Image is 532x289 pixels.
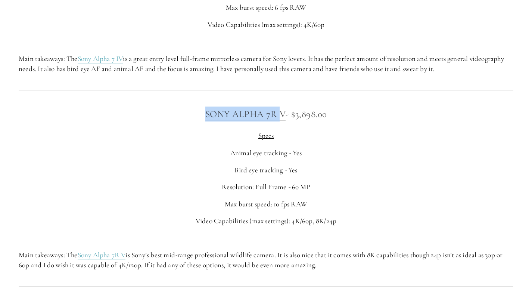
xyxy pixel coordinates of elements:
p: Video Capabilities (max settings): 4K/60p [19,20,513,30]
p: Max burst speed: 10 fps RAW [19,199,513,209]
p: Resolution: Full Frame - 60 MP [19,182,513,192]
h3: - $3,898.00 [19,107,513,122]
p: Video Capabilities (max settings): 4K/60p, 8K/24p [19,216,513,226]
p: Animal eye tracking - Yes [19,148,513,158]
p: Main takeaways: The is a great entry level full-frame mirrorless camera for Sony lovers. It has t... [19,54,513,74]
span: Specs [258,131,274,140]
a: Sony Alpha 7 IV [78,54,123,64]
a: Sony Alpha 7R V [205,108,286,120]
p: Max burst speed: 6 fps RAW [19,3,513,13]
p: Bird eye tracking - Yes [19,165,513,175]
a: Sony Alpha 7R V [78,250,126,260]
p: Main takeaways: The is Sony’s best mid-range professional wildlife camera. It is also nice that i... [19,250,513,270]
